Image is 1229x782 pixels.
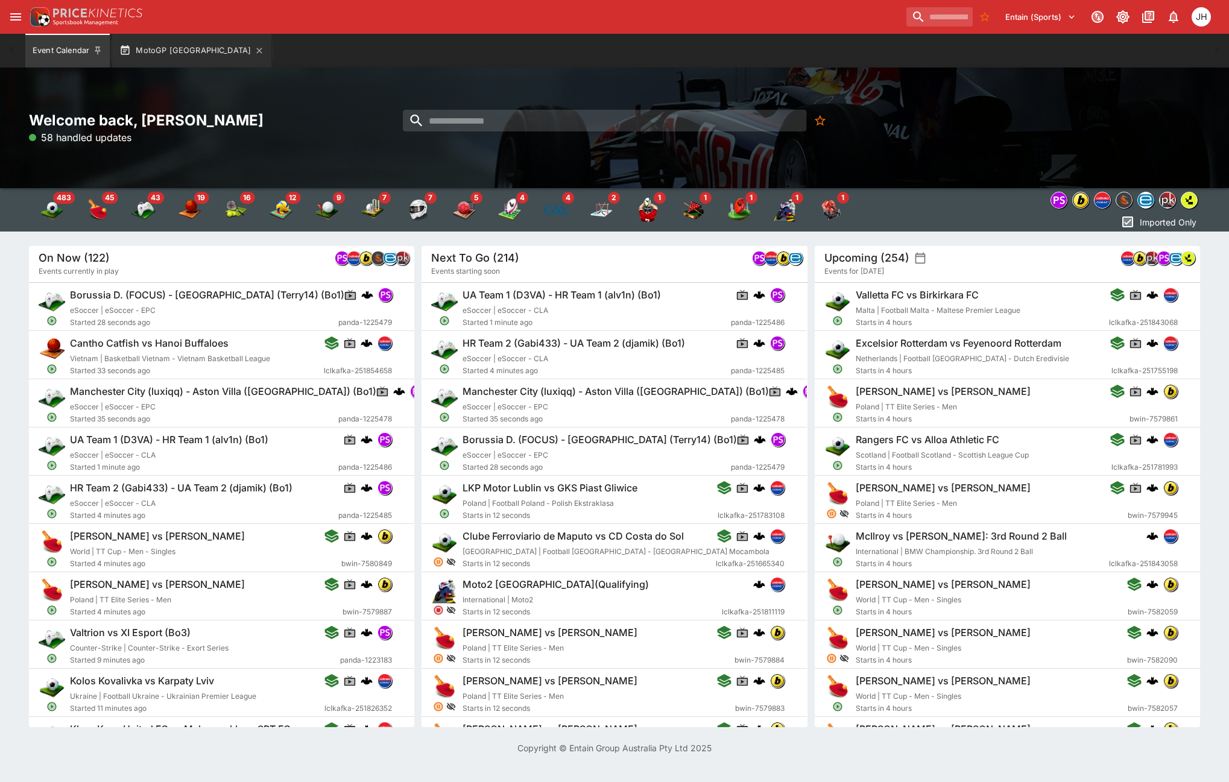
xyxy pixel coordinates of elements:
div: lsports [1181,192,1198,209]
div: cerberus [754,289,766,301]
img: pandascore.png [335,251,349,265]
svg: Open [46,315,57,326]
div: Table Tennis [86,198,110,222]
input: search [403,110,807,131]
h6: Valtrion vs XI Esport (Bo3) [70,626,191,639]
img: logo-cerberus.svg [754,675,766,687]
span: 9 [333,192,345,204]
div: Motor Racing [406,198,431,222]
img: logo-cerberus.svg [754,337,766,349]
img: pricekinetics.png [1145,251,1158,265]
img: soccer.png [431,481,458,507]
img: logo-cerberus.svg [361,578,373,590]
img: logo-cerberus.svg [1146,578,1158,590]
button: settings [914,252,926,264]
span: lclkafka-251783108 [718,509,785,522]
div: Gaelic Sports [544,198,568,222]
img: lclkafka.png [378,336,391,350]
div: Boxing [819,198,843,222]
img: PriceKinetics Logo [27,5,51,29]
img: bwin.png [1164,674,1177,687]
span: 43 [147,192,164,204]
span: panda-1225486 [338,461,392,473]
span: lclkafka-251781993 [1111,461,1178,473]
div: pandascore [752,251,766,265]
div: lclkafka [1163,336,1178,350]
img: table_tennis.png [824,722,851,748]
img: esports.png [431,336,458,362]
div: lclkafka [1163,288,1178,302]
img: lclkafka.png [1121,251,1134,265]
img: logo-cerberus.svg [1146,482,1158,494]
span: Starts in 4 hours [856,317,1109,329]
h6: [PERSON_NAME] vs [PERSON_NAME] [463,626,637,639]
img: bwin.png [1133,251,1146,265]
img: logo-cerberus.svg [1146,385,1158,397]
h6: Borussia D. (FOCUS) - [GEOGRAPHIC_DATA] (Terry14) (Bo1) [70,289,344,301]
img: logo-cerberus.svg [1146,723,1158,735]
h6: Excelsior Rotterdam vs Feyenoord Rotterdam [856,337,1061,350]
div: Jordan Hughes [1192,7,1211,27]
h6: [PERSON_NAME] vs [PERSON_NAME] [856,675,1031,687]
img: lclkafka.png [1164,336,1177,350]
span: lclkafka-251826352 [324,702,392,714]
img: lclkafka.png [1164,288,1177,301]
img: logo-cerberus.svg [1146,434,1158,446]
img: soccer.png [39,673,65,700]
span: eSoccer | eSoccer - CLA [463,306,548,315]
div: lclkafka [347,251,361,265]
img: pandascore.png [753,251,766,265]
h6: McIlroy vs [PERSON_NAME]: 3rd Round 2 Ball [856,530,1067,543]
img: table_tennis.png [431,625,458,652]
h6: Khon Kaen United FC vs Mahasarakham SBT FC [70,723,291,736]
img: logo-cerberus.svg [1146,530,1158,542]
span: bwin-7579861 [1129,413,1178,425]
h6: UA Team 1 (D3VA) - HR Team 1 (alv1n) (Bo1) [463,289,661,301]
div: Basketball [177,198,201,222]
span: Started 1 minute ago [463,317,731,329]
img: golf [315,198,339,222]
img: esports [131,198,156,222]
img: tennis [223,198,247,222]
img: logo-cerberus.svg [393,385,405,397]
span: 1 [791,192,803,204]
span: 1 [837,192,849,204]
img: sportingsolutions.jpeg [1116,192,1132,208]
div: Australian Rules [727,198,751,222]
span: 12 [285,192,300,204]
div: lclkafka [378,336,392,350]
img: volleyball [269,198,293,222]
span: Started 28 seconds ago [70,317,338,329]
img: logo-cerberus.svg [361,289,373,301]
h6: Rangers FC vs Alloa Athletic FC [856,434,999,446]
div: Cricket [361,198,385,222]
img: logo-cerberus.svg [361,337,373,349]
div: pricekinetics [1145,251,1159,265]
span: panda-1225486 [731,317,785,329]
img: pricekinetics.png [1160,192,1175,208]
button: Select Tenant [998,7,1083,27]
img: lclkafka.png [771,578,785,591]
h5: On Now (122) [39,251,110,265]
img: logo-cerberus.svg [754,289,766,301]
img: pandascore.png [771,433,785,446]
img: table_tennis.png [431,722,458,748]
div: sportingsolutions [371,251,385,265]
img: cricket [361,198,385,222]
div: bwin [1072,192,1089,209]
img: esports.png [39,384,65,411]
img: esports.png [39,288,65,314]
img: soccer.png [431,529,458,555]
img: bwin.png [1073,192,1088,208]
img: rugby_union [636,198,660,222]
div: lclkafka [764,251,779,265]
img: basketball.png [39,336,65,362]
div: cerberus [1146,289,1158,301]
img: pandascore.png [1157,251,1171,265]
div: Soccer [40,198,64,222]
img: bwin.png [771,626,785,639]
img: table_tennis.png [824,625,851,652]
span: 2 [608,192,620,204]
img: logo-cerberus.svg [754,578,766,590]
div: Volleyball [269,198,293,222]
